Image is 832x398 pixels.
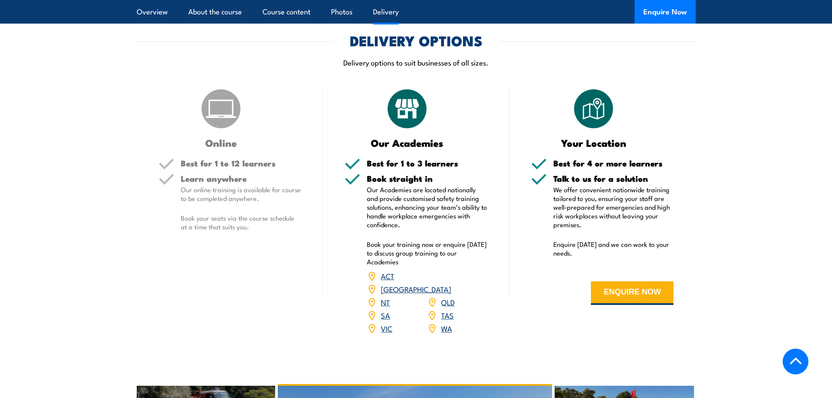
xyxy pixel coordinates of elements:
[553,174,674,183] h5: Talk to us for a solution
[381,284,451,294] a: [GEOGRAPHIC_DATA]
[441,310,454,320] a: TAS
[367,174,487,183] h5: Book straight in
[345,138,470,148] h3: Our Academies
[159,138,284,148] h3: Online
[381,310,390,320] a: SA
[553,185,674,229] p: We offer convenient nationwide training tailored to you, ensuring your staff are well-prepared fo...
[181,159,301,167] h5: Best for 1 to 12 learners
[531,138,656,148] h3: Your Location
[381,297,390,307] a: NT
[137,57,696,67] p: Delivery options to suit businesses of all sizes.
[441,323,452,333] a: WA
[367,240,487,266] p: Book your training now or enquire [DATE] to discuss group training to our Academies
[553,240,674,257] p: Enquire [DATE] and we can work to your needs.
[350,34,483,46] h2: DELIVERY OPTIONS
[441,297,455,307] a: QLD
[181,214,301,231] p: Book your seats via the course schedule at a time that suits you.
[367,185,487,229] p: Our Academies are located nationally and provide customised safety training solutions, enhancing ...
[367,159,487,167] h5: Best for 1 to 3 learners
[181,185,301,203] p: Our online training is available for course to be completed anywhere.
[591,281,673,305] button: ENQUIRE NOW
[181,174,301,183] h5: Learn anywhere
[381,323,392,333] a: VIC
[553,159,674,167] h5: Best for 4 or more learners
[381,270,394,281] a: ACT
